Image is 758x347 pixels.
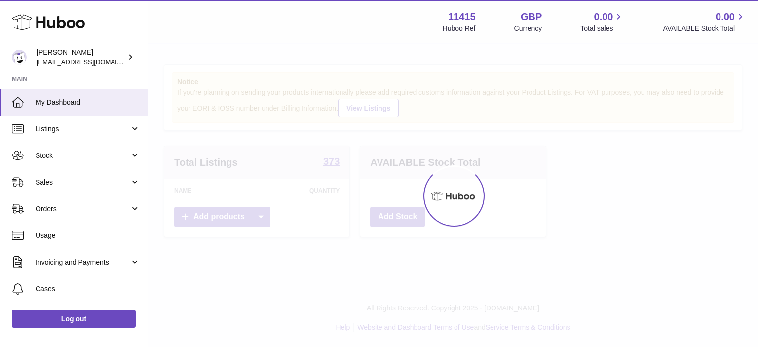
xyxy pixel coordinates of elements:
span: [EMAIL_ADDRESS][DOMAIN_NAME] [37,58,145,66]
span: Sales [36,178,130,187]
span: Total sales [580,24,624,33]
strong: GBP [521,10,542,24]
a: 0.00 Total sales [580,10,624,33]
span: Listings [36,124,130,134]
span: Stock [36,151,130,160]
span: AVAILABLE Stock Total [663,24,746,33]
span: My Dashboard [36,98,140,107]
a: 0.00 AVAILABLE Stock Total [663,10,746,33]
img: care@shopmanto.uk [12,50,27,65]
span: 0.00 [716,10,735,24]
span: Invoicing and Payments [36,258,130,267]
span: Orders [36,204,130,214]
div: Huboo Ref [443,24,476,33]
span: 0.00 [594,10,613,24]
div: [PERSON_NAME] [37,48,125,67]
span: Usage [36,231,140,240]
strong: 11415 [448,10,476,24]
div: Currency [514,24,542,33]
a: Log out [12,310,136,328]
span: Cases [36,284,140,294]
